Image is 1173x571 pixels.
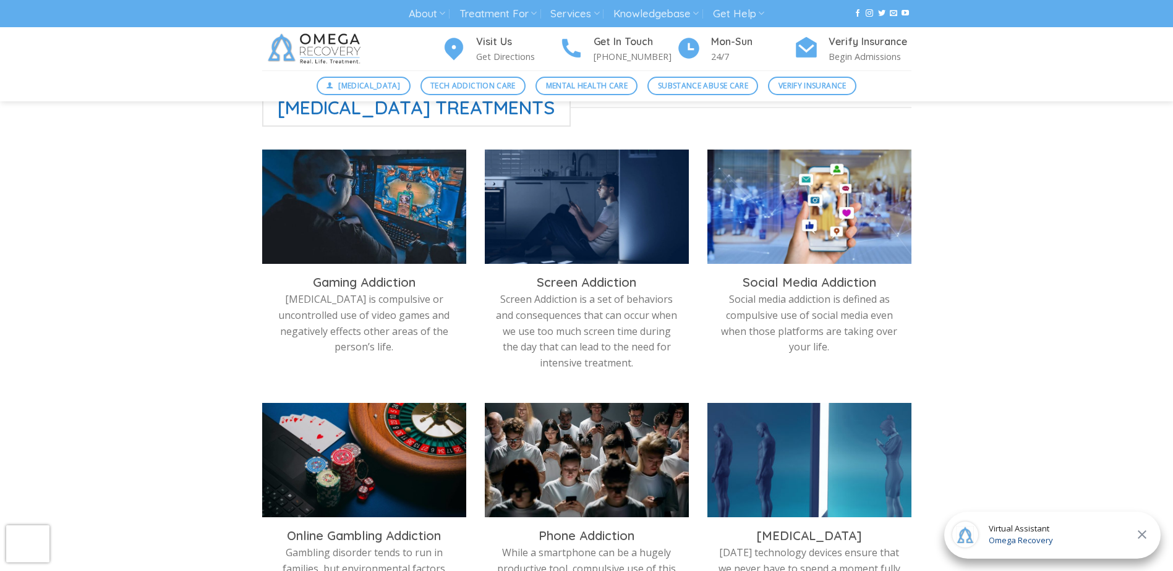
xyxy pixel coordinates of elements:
h3: Online Gambling Addiction [271,528,457,544]
p: Social media addiction is defined as compulsive use of social media even when those platforms are... [717,292,902,355]
a: Get Help [713,2,764,25]
a: Treatment For [459,2,537,25]
h4: Visit Us [476,34,559,50]
a: Knowledgebase [613,2,699,25]
img: phone-addiction-treatment [485,403,689,517]
a: Visit Us Get Directions [441,34,559,64]
a: Follow on Instagram [866,9,873,18]
span: Tech Addiction Care [430,80,516,91]
a: Tech Addiction Care [420,77,526,95]
p: [MEDICAL_DATA] is compulsive or uncontrolled use of video games and negatively effects other area... [271,292,457,355]
img: Omega Recovery [262,27,370,70]
h3: Gaming Addiction [271,274,457,290]
span: Verify Insurance [778,80,847,91]
p: 24/7 [711,49,794,64]
span: [MEDICAL_DATA] [338,80,400,91]
a: Substance Abuse Care [647,77,758,95]
h4: Mon-Sun [711,34,794,50]
a: Follow on Facebook [854,9,861,18]
h3: [MEDICAL_DATA] [717,528,902,544]
a: Follow on YouTube [902,9,909,18]
h3: Phone Addiction [494,528,680,544]
a: About [409,2,445,25]
a: Verify Insurance Begin Admissions [794,34,911,64]
p: Get Directions [476,49,559,64]
span: [MEDICAL_DATA] Treatments [262,89,571,127]
a: Get In Touch [PHONE_NUMBER] [559,34,676,64]
a: [MEDICAL_DATA] [317,77,411,95]
a: Follow on Twitter [878,9,885,18]
h4: Verify Insurance [829,34,911,50]
a: Mental Health Care [535,77,638,95]
p: Begin Admissions [829,49,911,64]
h3: Social Media Addiction [717,274,902,290]
a: Verify Insurance [768,77,856,95]
a: Send us an email [890,9,897,18]
p: Screen Addiction is a set of behaviors and consequences that can occur when we use too much scree... [494,292,680,371]
h4: Get In Touch [594,34,676,50]
a: Services [550,2,599,25]
span: Substance Abuse Care [658,80,748,91]
span: Mental Health Care [546,80,628,91]
h3: Screen Addiction [494,274,680,290]
p: [PHONE_NUMBER] [594,49,676,64]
